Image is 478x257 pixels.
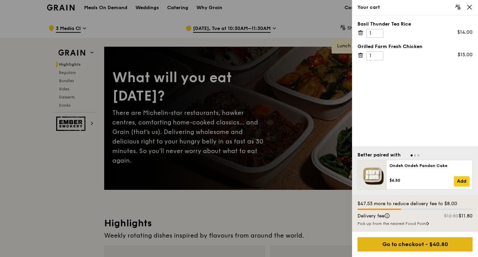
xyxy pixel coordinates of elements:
[417,154,419,156] span: Go to slide 3
[357,4,473,11] div: Your cart
[357,237,473,252] div: Go to checkout - $40.80
[457,29,473,36] div: $14.00
[357,43,473,50] div: Grilled Farm Fresh Chicken
[357,21,473,28] div: Basil Thunder Tea Rice
[357,152,401,158] div: Better paired with
[357,200,473,207] div: $47.53 more to reduce delivery fee to $8.00
[411,154,413,156] span: Go to slide 1
[389,178,454,183] div: $6.50
[357,221,473,226] div: Pick up from the nearest Food Point
[389,163,469,168] div: Ondeh Ondeh Pandan Cake
[353,213,425,220] div: Delivery fee
[444,213,459,219] span: $12.80
[454,176,469,186] a: Add
[425,213,477,220] div: $11.80
[458,51,473,58] div: $15.00
[414,154,416,156] span: Go to slide 2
